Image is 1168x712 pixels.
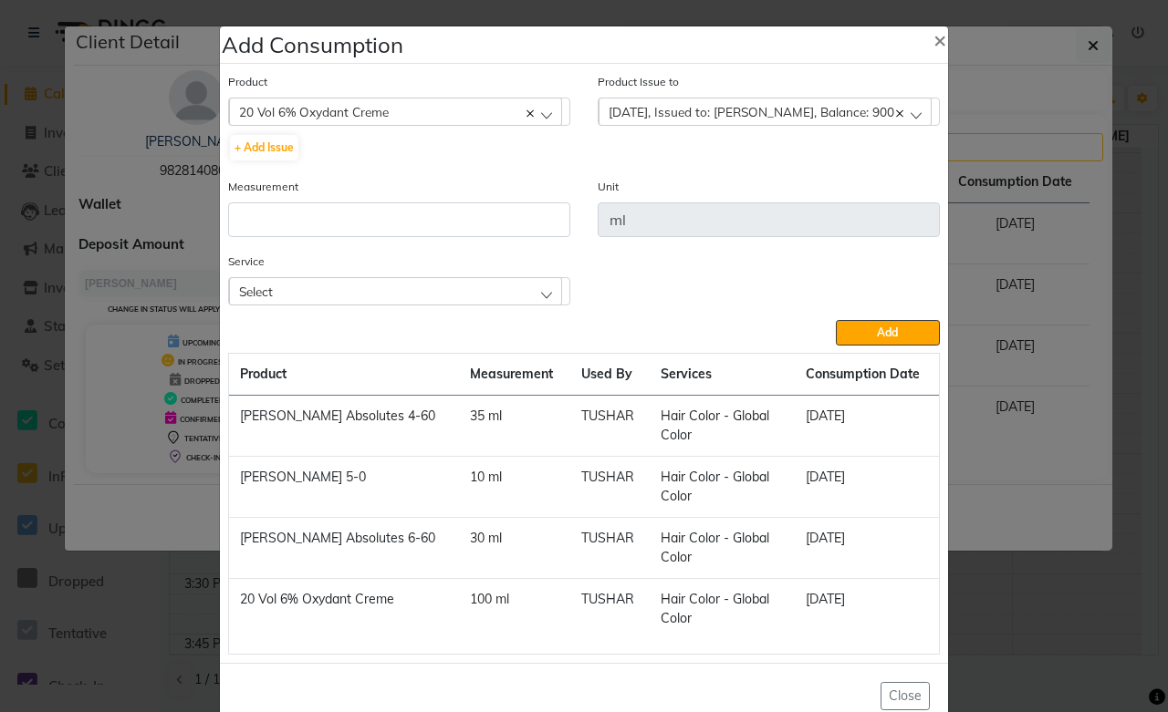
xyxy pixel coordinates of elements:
[570,579,650,640] td: TUSHAR
[229,518,459,579] td: [PERSON_NAME] Absolutes 6-60
[228,253,265,270] label: Service
[795,579,939,640] td: [DATE]
[650,354,795,396] th: Services
[459,396,570,457] td: 35 ml
[239,104,389,119] span: 20 Vol 6% Oxydant Creme
[919,14,961,65] button: Close
[228,179,298,195] label: Measurement
[230,135,298,160] button: + Add Issue
[228,74,267,90] label: Product
[459,457,570,518] td: 10 ml
[570,396,650,457] td: TUSHAR
[459,518,570,579] td: 30 ml
[609,104,894,119] span: [DATE], Issued to: [PERSON_NAME], Balance: 900
[570,354,650,396] th: Used By
[229,354,459,396] th: Product
[229,579,459,640] td: 20 Vol 6% Oxydant Creme
[239,284,273,299] span: Select
[795,354,939,396] th: Consumption Date
[795,396,939,457] td: [DATE]
[795,457,939,518] td: [DATE]
[650,518,795,579] td: Hair Color - Global Color
[650,396,795,457] td: Hair Color - Global Color
[459,579,570,640] td: 100 ml
[933,26,946,53] span: ×
[650,579,795,640] td: Hair Color - Global Color
[570,457,650,518] td: TUSHAR
[795,518,939,579] td: [DATE]
[459,354,570,396] th: Measurement
[877,325,898,339] span: Add
[598,74,679,90] label: Product Issue to
[229,457,459,518] td: [PERSON_NAME] 5-0
[881,682,930,710] button: Close
[836,320,940,346] button: Add
[222,28,403,61] h4: Add Consumption
[650,457,795,518] td: Hair Color - Global Color
[570,518,650,579] td: TUSHAR
[229,396,459,457] td: [PERSON_NAME] Absolutes 4-60
[598,179,619,195] label: Unit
